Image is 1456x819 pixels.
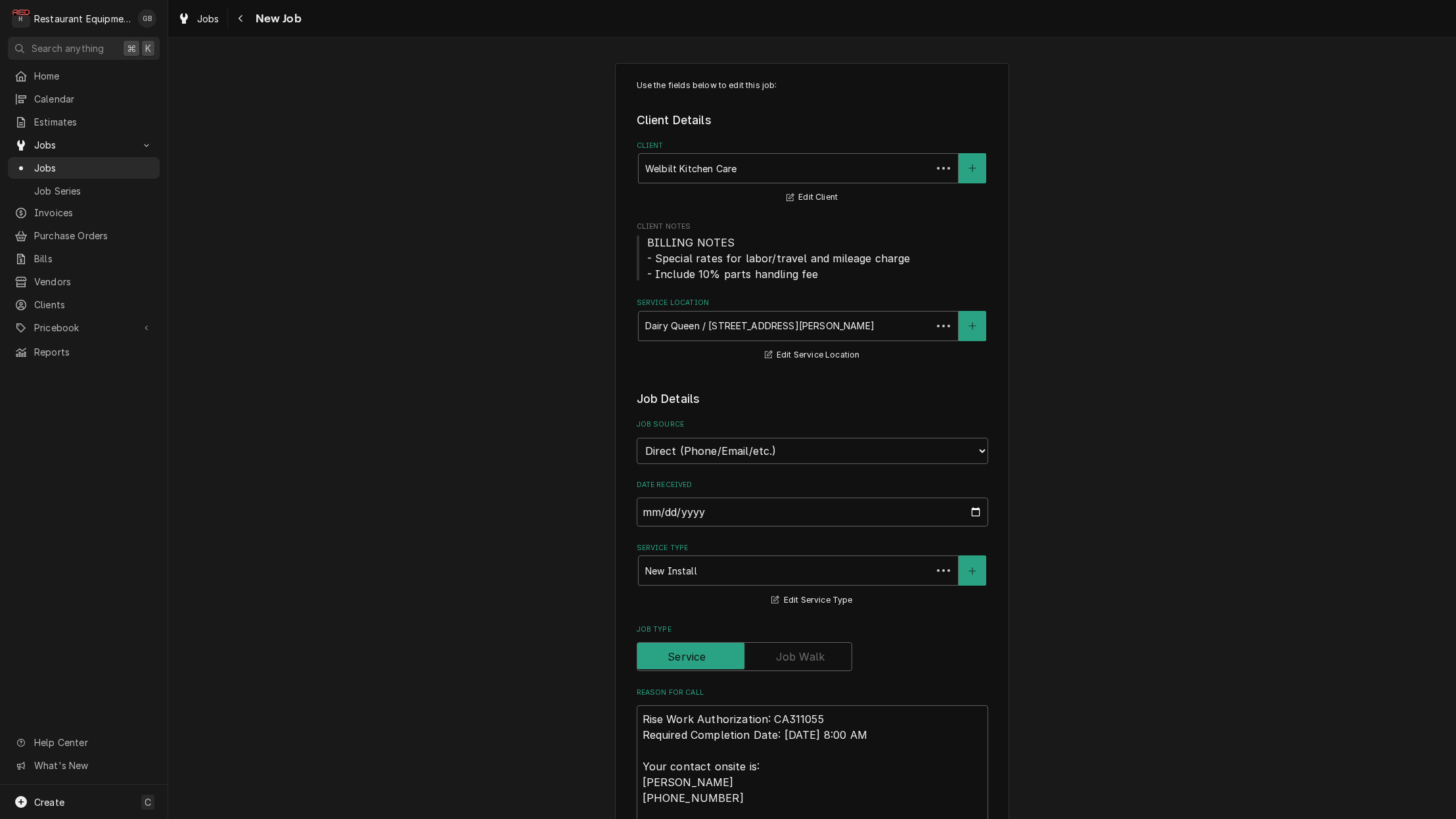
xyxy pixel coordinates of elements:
[637,298,988,308] label: Service Location
[637,112,988,129] legend: Client Details
[34,229,153,243] span: Purchase Orders
[8,271,160,292] a: Vendors
[127,41,136,55] span: ⌘
[8,202,160,223] a: Invoices
[637,235,988,282] span: Client Notes
[8,341,160,363] a: Reports
[34,206,153,220] span: Invoices
[637,624,988,671] div: Job Type
[34,321,133,335] span: Pricebook
[138,9,156,28] div: GB
[637,480,988,490] label: Date Received
[34,797,64,808] span: Create
[34,92,153,106] span: Calendar
[637,80,988,91] p: Use the fields below to edit this job:
[637,543,988,553] label: Service Type
[34,275,153,289] span: Vendors
[637,419,988,463] div: Job Source
[8,732,160,753] a: Go to Help Center
[145,795,151,809] span: C
[12,9,30,28] div: Restaurant Equipment Diagnostics's Avatar
[637,222,988,281] div: Client Notes
[34,69,153,83] span: Home
[8,180,160,202] a: Job Series
[8,755,160,776] a: Go to What's New
[8,157,160,179] a: Jobs
[637,624,988,635] label: Job Type
[34,115,153,129] span: Estimates
[34,184,153,198] span: Job Series
[637,222,988,232] span: Client Notes
[252,10,302,28] span: New Job
[637,298,988,363] div: Service Location
[34,759,152,772] span: What's New
[34,138,133,152] span: Jobs
[34,12,131,26] div: Restaurant Equipment Diagnostics
[32,41,104,55] span: Search anything
[197,12,219,26] span: Jobs
[8,317,160,339] a: Go to Pricebook
[8,37,160,60] button: Search anything⌘K
[34,161,153,175] span: Jobs
[637,390,988,408] legend: Job Details
[637,141,988,206] div: Client
[968,567,976,576] svg: Create New Service
[8,294,160,316] a: Clients
[34,345,153,359] span: Reports
[637,543,988,608] div: Service Type
[145,41,151,55] span: K
[959,555,986,586] button: Create New Service
[8,88,160,110] a: Calendar
[637,498,988,526] input: yyyy-mm-dd
[231,8,252,29] button: Navigate back
[12,9,30,28] div: R
[959,153,986,183] button: Create New Client
[138,9,156,28] div: Gary Beaver's Avatar
[34,736,152,749] span: Help Center
[8,134,160,156] a: Go to Jobs
[968,321,976,331] svg: Create New Location
[8,111,160,133] a: Estimates
[34,252,153,266] span: Bills
[637,419,988,430] label: Job Source
[637,480,988,526] div: Date Received
[8,225,160,246] a: Purchase Orders
[172,8,225,30] a: Jobs
[647,236,911,281] span: BILLING NOTES - Special rates for labor/travel and mileage charge - Include 10% parts handling fee
[34,298,153,312] span: Clients
[968,164,976,173] svg: Create New Client
[637,688,988,698] label: Reason For Call
[769,592,854,609] button: Edit Service Type
[763,347,862,363] button: Edit Service Location
[8,65,160,87] a: Home
[637,141,988,151] label: Client
[959,311,986,341] button: Create New Location
[8,248,160,269] a: Bills
[785,189,840,206] button: Edit Client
